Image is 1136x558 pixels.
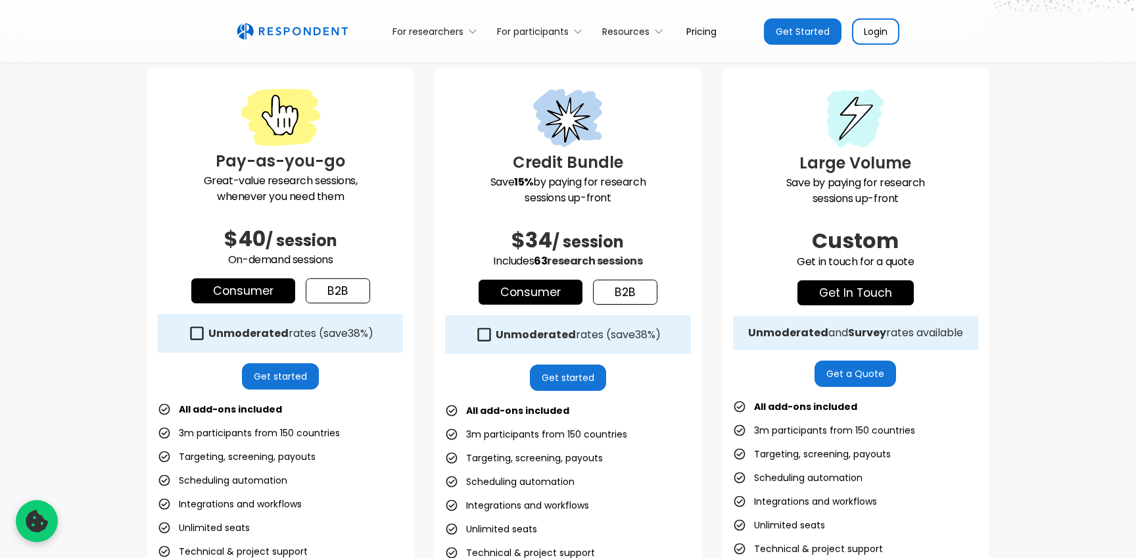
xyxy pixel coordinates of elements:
li: Targeting, screening, payouts [733,445,891,463]
li: Technical & project support [733,540,883,558]
span: research sessions [547,253,642,268]
span: $40 [224,224,266,253]
strong: All add-ons included [179,403,282,416]
div: rates (save ) [208,327,373,340]
li: Targeting, screening, payouts [445,449,603,467]
strong: All add-ons included [466,404,569,417]
a: b2b [306,278,370,303]
span: $34 [511,225,552,255]
li: Scheduling automation [158,471,287,490]
a: Get started [530,365,607,391]
div: For researchers [392,25,463,38]
li: 3m participants from 150 countries [158,424,340,442]
div: For researchers [385,16,490,47]
h3: Pay-as-you-go [158,149,403,173]
a: Login [852,18,899,45]
div: Resources [602,25,650,38]
strong: All add-ons included [754,400,857,413]
img: Untitled UI logotext [237,23,348,40]
a: b2b [593,280,657,305]
li: Scheduling automation [445,472,575,491]
a: get in touch [797,280,914,305]
a: Consumer [479,280,582,305]
span: Custom [812,226,899,255]
li: Unlimited seats [733,516,825,534]
li: Integrations and workflows [733,492,877,511]
span: / session [266,230,337,251]
p: Great-value research sessions, whenever you need them [158,173,403,205]
div: For participants [490,16,595,47]
p: Save by paying for research sessions up-front [445,174,690,206]
li: Unlimited seats [445,520,537,538]
li: Unlimited seats [158,519,250,537]
p: On-demand sessions [158,252,403,268]
p: Save by paying for research sessions up-front [733,175,978,207]
div: Resources [595,16,676,47]
li: Integrations and workflows [445,496,589,515]
h3: Large Volume [733,151,978,175]
li: 3m participants from 150 countries [733,421,915,440]
div: For participants [497,25,569,38]
a: Get started [242,363,319,390]
span: / session [552,231,624,253]
span: 38% [348,326,368,341]
strong: Unmoderated [208,326,289,341]
a: Get a Quote [815,361,896,387]
strong: 15% [514,174,533,190]
div: and rates available [748,326,963,340]
li: Integrations and workflows [158,495,302,513]
a: Consumer [191,278,295,303]
li: Targeting, screening, payouts [158,447,316,466]
h3: Credit Bundle [445,151,690,174]
p: Get in touch for a quote [733,254,978,270]
strong: Survey [848,325,886,340]
strong: Unmoderated [748,325,828,340]
div: rates (save ) [496,328,661,342]
a: Get Started [764,18,841,45]
li: Scheduling automation [733,469,863,487]
strong: Unmoderated [496,327,576,342]
a: home [237,23,348,40]
span: 63 [534,253,547,268]
span: 38% [635,327,655,342]
a: Pricing [676,16,727,47]
p: Includes [445,253,690,269]
li: 3m participants from 150 countries [445,425,627,444]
